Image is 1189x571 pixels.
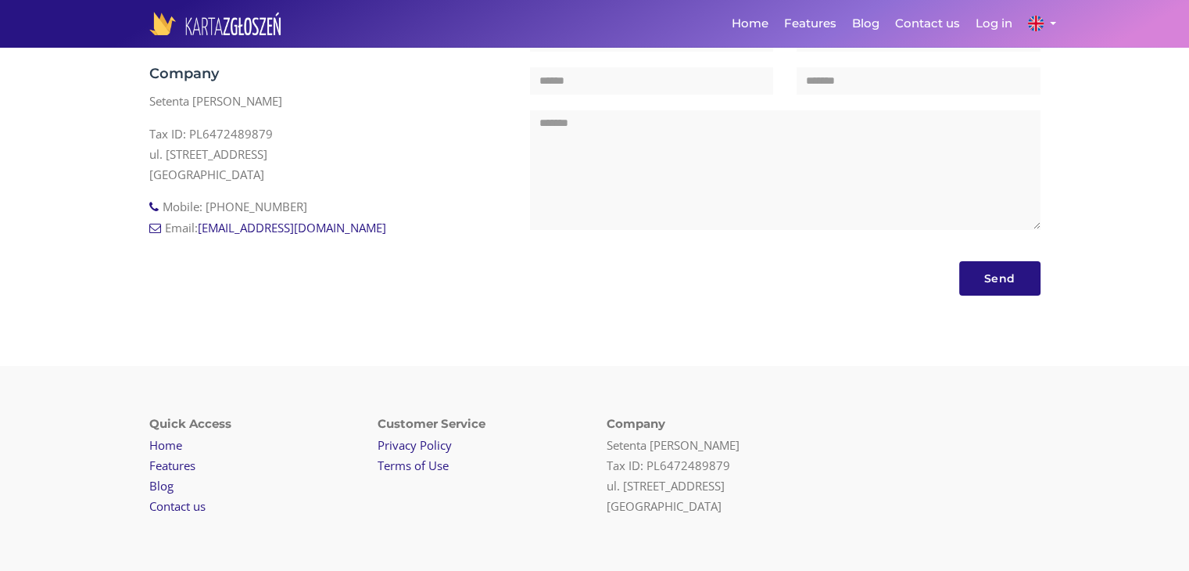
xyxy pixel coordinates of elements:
a: [EMAIL_ADDRESS][DOMAIN_NAME] [198,220,386,235]
a: Contact us [149,498,206,514]
a: Features [149,458,195,473]
img: logo [149,12,281,35]
strong: Customer Service [378,416,485,431]
li: [GEOGRAPHIC_DATA] [607,496,1040,516]
h6: Company [149,65,507,83]
strong: Company [607,416,665,431]
a: Blog [149,478,174,494]
span: Email: [165,220,386,235]
img: language pl [1028,16,1044,31]
li: Tax ID: PL6472489879 [149,124,507,144]
li: Tax ID: PL6472489879 [607,455,1040,476]
li: Mobile: [PHONE_NUMBER] [149,196,507,217]
li: [GEOGRAPHIC_DATA] [149,164,507,185]
li: ul. [STREET_ADDRESS] [607,476,1040,496]
a: Privacy Policy [378,437,452,453]
button: Send [959,261,1040,296]
li: ul. [STREET_ADDRESS] [149,144,507,164]
strong: Quick Access [149,416,231,431]
p: Setenta [PERSON_NAME] [607,435,1040,455]
a: Home [149,437,182,453]
p: Setenta [PERSON_NAME] [149,91,507,111]
a: Terms of Use [378,458,449,473]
